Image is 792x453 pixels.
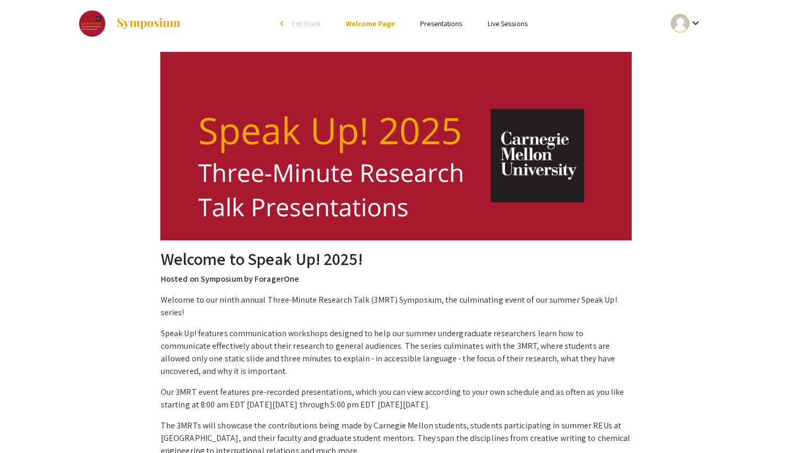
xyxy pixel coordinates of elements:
h2: Welcome to Speak Up! 2025! [161,249,631,269]
button: Expand account dropdown [660,12,713,35]
a: Live Sessions [488,19,527,28]
p: Our 3MRT event features pre-recorded presentations, which you can view according to your own sche... [161,386,631,411]
a: Speak Up! 2025 [79,10,181,37]
span: Exit Event [292,19,321,28]
iframe: Chat [8,406,45,445]
img: Speak Up! 2025 [79,10,105,37]
p: Speak Up! features communication workshops designed to help our summer undergraduate researchers ... [161,327,631,378]
a: Welcome Page [346,19,395,28]
img: Symposium by ForagerOne [116,17,181,30]
div: arrow_back_ios [280,20,287,27]
p: Hosted on Symposium by ForagerOne [161,273,631,285]
img: Speak Up! 2025 [160,52,632,240]
p: Welcome to our ninth annual Three-Minute Research Talk (3MRT) Symposium, the culminating event of... [161,294,631,319]
mat-icon: Expand account dropdown [689,17,702,29]
a: Presentations [420,19,462,28]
